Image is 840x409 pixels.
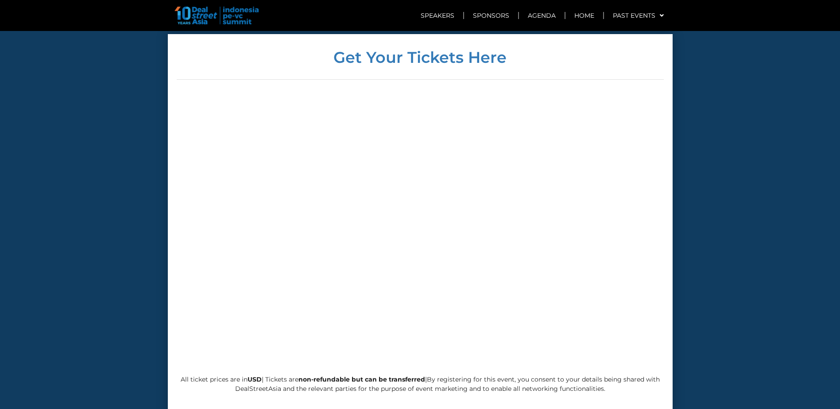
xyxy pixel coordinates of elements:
p: All ticket prices are in | Tickets are | [177,375,664,394]
a: Agenda [519,5,565,26]
a: Sponsors [464,5,518,26]
span: By registering for this event, you consent to your details being shared with DealStreetAsia and t... [235,375,660,393]
h4: Get Your Tickets Here [177,50,664,65]
b: non-refundable but can be transferred [298,375,425,383]
a: Home [565,5,603,26]
b: USD [248,375,262,383]
a: Past Events [604,5,673,26]
a: Speakers [412,5,463,26]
